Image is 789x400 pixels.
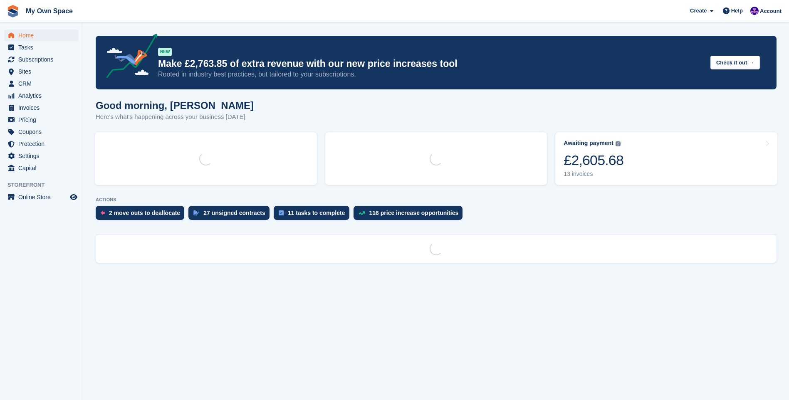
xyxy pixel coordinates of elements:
[18,54,68,65] span: Subscriptions
[18,66,68,77] span: Sites
[4,42,79,53] a: menu
[18,138,68,150] span: Protection
[96,197,777,202] p: ACTIONS
[96,112,254,122] p: Here's what's happening across your business [DATE]
[555,132,777,185] a: Awaiting payment £2,605.68 13 invoices
[158,70,704,79] p: Rooted in industry best practices, but tailored to your subscriptions.
[4,102,79,114] a: menu
[96,100,254,111] h1: Good morning, [PERSON_NAME]
[354,206,467,224] a: 116 price increase opportunities
[18,162,68,174] span: Capital
[369,210,459,216] div: 116 price increase opportunities
[4,78,79,89] a: menu
[731,7,743,15] span: Help
[18,90,68,101] span: Analytics
[188,206,274,224] a: 27 unsigned contracts
[4,191,79,203] a: menu
[564,170,623,178] div: 13 invoices
[96,206,188,224] a: 2 move outs to deallocate
[760,7,782,15] span: Account
[616,141,621,146] img: icon-info-grey-7440780725fd019a000dd9b08b2336e03edf1995a4989e88bcd33f0948082b44.svg
[18,150,68,162] span: Settings
[18,30,68,41] span: Home
[7,5,19,17] img: stora-icon-8386f47178a22dfd0bd8f6a31ec36ba5ce8667c1dd55bd0f319d3a0aa187defe.svg
[750,7,759,15] img: Megan Angel
[18,78,68,89] span: CRM
[710,56,760,69] button: Check it out →
[4,150,79,162] a: menu
[18,114,68,126] span: Pricing
[4,162,79,174] a: menu
[109,210,180,216] div: 2 move outs to deallocate
[4,66,79,77] a: menu
[4,30,79,41] a: menu
[4,90,79,101] a: menu
[193,210,199,215] img: contract_signature_icon-13c848040528278c33f63329250d36e43548de30e8caae1d1a13099fd9432cc5.svg
[101,210,105,215] img: move_outs_to_deallocate_icon-f764333ba52eb49d3ac5e1228854f67142a1ed5810a6f6cc68b1a99e826820c5.svg
[359,211,365,215] img: price_increase_opportunities-93ffe204e8149a01c8c9dc8f82e8f89637d9d84a8eef4429ea346261dce0b2c0.svg
[69,192,79,202] a: Preview store
[203,210,265,216] div: 27 unsigned contracts
[4,54,79,65] a: menu
[279,210,284,215] img: task-75834270c22a3079a89374b754ae025e5fb1db73e45f91037f5363f120a921f8.svg
[158,58,704,70] p: Make £2,763.85 of extra revenue with our new price increases tool
[22,4,76,18] a: My Own Space
[158,48,172,56] div: NEW
[4,114,79,126] a: menu
[99,34,158,81] img: price-adjustments-announcement-icon-8257ccfd72463d97f412b2fc003d46551f7dbcb40ab6d574587a9cd5c0d94...
[564,152,623,169] div: £2,605.68
[18,191,68,203] span: Online Store
[4,138,79,150] a: menu
[564,140,613,147] div: Awaiting payment
[4,126,79,138] a: menu
[288,210,345,216] div: 11 tasks to complete
[18,126,68,138] span: Coupons
[690,7,707,15] span: Create
[7,181,83,189] span: Storefront
[274,206,354,224] a: 11 tasks to complete
[18,102,68,114] span: Invoices
[18,42,68,53] span: Tasks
